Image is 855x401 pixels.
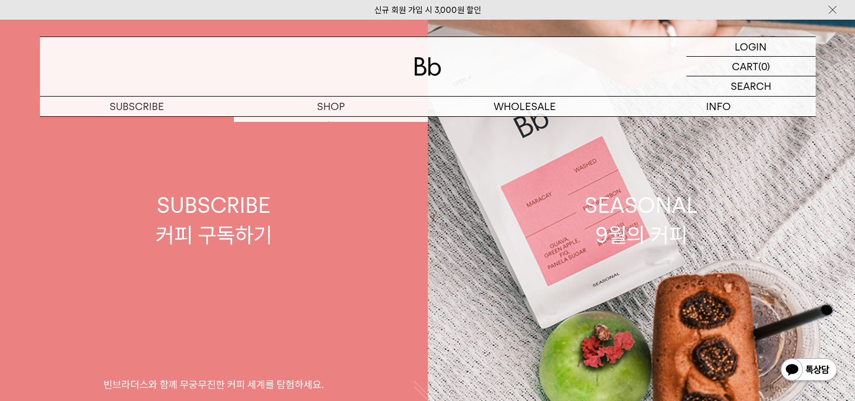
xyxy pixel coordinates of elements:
div: SUBSCRIBE 커피 구독하기 [156,190,272,250]
a: LOGIN [686,37,816,57]
p: LOGIN [735,37,767,56]
a: CART (0) [686,57,816,76]
p: SEARCH [731,76,771,96]
img: 카카오톡 채널 1:1 채팅 버튼 [780,357,838,384]
p: WHOLESALE [428,97,622,116]
a: SHOP [234,97,428,116]
a: 원두 [234,117,428,136]
img: 로고 [414,57,441,76]
a: 신규 회원 가입 시 3,000원 할인 [374,5,481,15]
p: CART [732,57,758,76]
p: (0) [758,57,770,76]
p: INFO [622,97,816,116]
div: SEASONAL 9월의 커피 [585,190,698,250]
a: SUBSCRIBE [40,97,234,116]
